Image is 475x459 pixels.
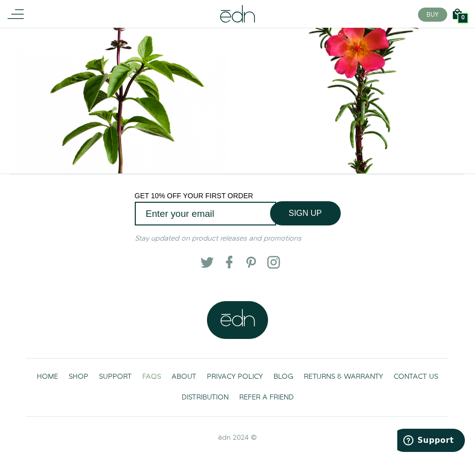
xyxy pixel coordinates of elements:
[137,367,167,387] a: FAQS
[99,372,132,382] span: SUPPORT
[32,367,64,387] a: HOME
[135,202,276,225] input: Enter your email
[418,8,447,22] button: BUY
[389,367,444,387] a: CONTACT US
[142,372,161,382] span: FAQS
[269,367,299,387] a: BLOG
[270,201,341,225] button: SIGN UP
[135,192,253,200] span: GET 10% OFF YOUR FIRST ORDER
[234,387,299,408] a: REFER A FRIEND
[274,372,293,382] span: BLOG
[167,367,202,387] a: ABOUT
[394,372,438,382] span: CONTACT US
[64,367,94,387] a: SHOP
[397,429,465,454] iframe: Opens a widget where you can find more information
[172,372,196,382] span: ABOUT
[182,392,229,403] span: DISTRIBUTION
[135,234,301,244] em: Stay updated on product releases and promotions
[304,372,383,382] span: RETURNS & WARRANTY
[69,372,88,382] span: SHOP
[202,367,269,387] a: PRIVACY POLICY
[239,392,294,403] span: REFER A FRIEND
[207,372,263,382] span: PRIVACY POLICY
[299,367,389,387] a: RETURNS & WARRANTY
[37,372,58,382] span: HOME
[176,387,234,408] a: DISTRIBUTION
[94,367,137,387] a: SUPPORT
[461,15,464,21] span: 0
[218,433,257,443] span: ēdn 2024 ©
